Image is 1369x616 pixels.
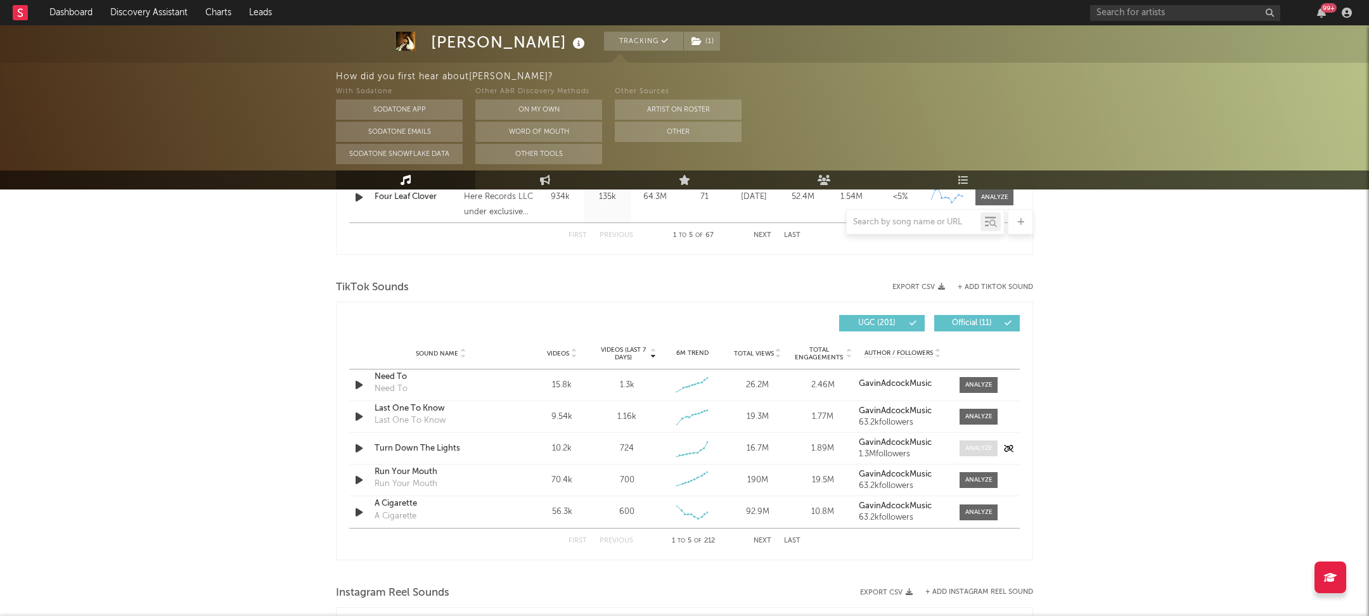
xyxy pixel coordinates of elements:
div: 1.89M [794,442,852,455]
a: GavinAdcockMusic [859,439,947,447]
div: 934k [539,191,581,203]
div: 16.7M [728,442,787,455]
div: 1 5 212 [659,534,728,549]
div: 15.8k [532,379,591,392]
a: GavinAdcockMusic [859,470,947,479]
span: Total Views [734,350,774,357]
div: 600 [619,506,634,518]
button: First [569,537,587,544]
button: Previous [600,537,633,544]
button: Sodatone Emails [336,122,463,142]
a: Run Your Mouth [375,466,507,478]
button: + Add TikTok Sound [945,284,1033,291]
button: Export CSV [892,283,945,291]
span: Sound Name [416,350,458,357]
div: 64.3M [634,191,676,203]
strong: GavinAdcockMusic [859,470,932,478]
strong: GavinAdcockMusic [859,380,932,388]
div: 63.2k followers [859,513,947,522]
div: 2.46M [794,379,852,392]
button: Sodatone App [336,99,463,120]
span: ( 1 ) [683,32,721,51]
button: Official(11) [934,315,1020,331]
div: How did you first hear about [PERSON_NAME] ? [336,69,1369,84]
button: Word Of Mouth [475,122,602,142]
button: Sodatone Snowflake Data [336,144,463,164]
button: Next [754,537,771,544]
div: 1.77M [794,411,852,423]
div: 1 5 67 [659,228,728,243]
div: 190M [728,474,787,487]
div: 71 [682,191,726,203]
div: 52.4M [781,191,824,203]
div: 10.2k [532,442,591,455]
div: 92.9M [728,506,787,518]
span: Official ( 11 ) [942,319,1001,327]
div: A Cigarette [375,510,416,523]
div: 1.54M [830,191,873,203]
div: 70.4k [532,474,591,487]
span: to [678,538,685,544]
span: UGC ( 201 ) [847,319,906,327]
div: 26.2M [728,379,787,392]
div: Run Your Mouth [375,478,437,491]
span: TikTok Sounds [336,280,409,295]
button: Artist on Roster [615,99,742,120]
span: of [694,538,702,544]
div: Last One To Know [375,414,446,427]
button: On My Own [475,99,602,120]
button: (1) [684,32,720,51]
div: A Cigarette [375,497,507,510]
a: GavinAdcockMusic [859,380,947,388]
span: Videos (last 7 days) [598,346,649,361]
div: © 2024 Thrivin Here Records LLC under exclusive license to Warner Music Nashville [464,174,533,220]
span: Instagram Reel Sounds [336,586,449,601]
button: Tracking [604,32,683,51]
button: + Add Instagram Reel Sound [925,589,1033,596]
div: 1.3k [620,379,634,392]
button: Other [615,122,742,142]
div: Need To [375,383,408,395]
a: Last One To Know [375,402,507,415]
div: 63.2k followers [859,482,947,491]
div: 135k [587,191,628,203]
div: 1.16k [617,411,636,423]
div: + Add Instagram Reel Sound [913,589,1033,596]
div: <5% [879,191,922,203]
button: Last [784,537,800,544]
strong: GavinAdcockMusic [859,439,932,447]
span: Author / Followers [864,349,933,357]
button: Previous [600,232,633,239]
strong: GavinAdcockMusic [859,502,932,510]
button: Last [784,232,800,239]
span: of [695,233,703,238]
div: Other A&R Discovery Methods [475,84,602,99]
div: 19.5M [794,474,852,487]
div: 99 + [1321,3,1337,13]
button: First [569,232,587,239]
a: Four Leaf Clover [375,191,458,203]
a: Need To [375,371,507,383]
div: 1.3M followers [859,450,947,459]
button: Export CSV [860,589,913,596]
div: 63.2k followers [859,418,947,427]
a: Turn Down The Lights [375,442,507,455]
div: 724 [620,442,634,455]
div: 9.54k [532,411,591,423]
a: GavinAdcockMusic [859,502,947,511]
button: Other Tools [475,144,602,164]
button: Next [754,232,771,239]
a: GavinAdcockMusic [859,407,947,416]
div: 19.3M [728,411,787,423]
input: Search for artists [1090,5,1280,21]
input: Search by song name or URL [847,217,980,228]
div: With Sodatone [336,84,463,99]
span: to [679,233,686,238]
div: 6M Trend [663,349,722,358]
div: 700 [620,474,634,487]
